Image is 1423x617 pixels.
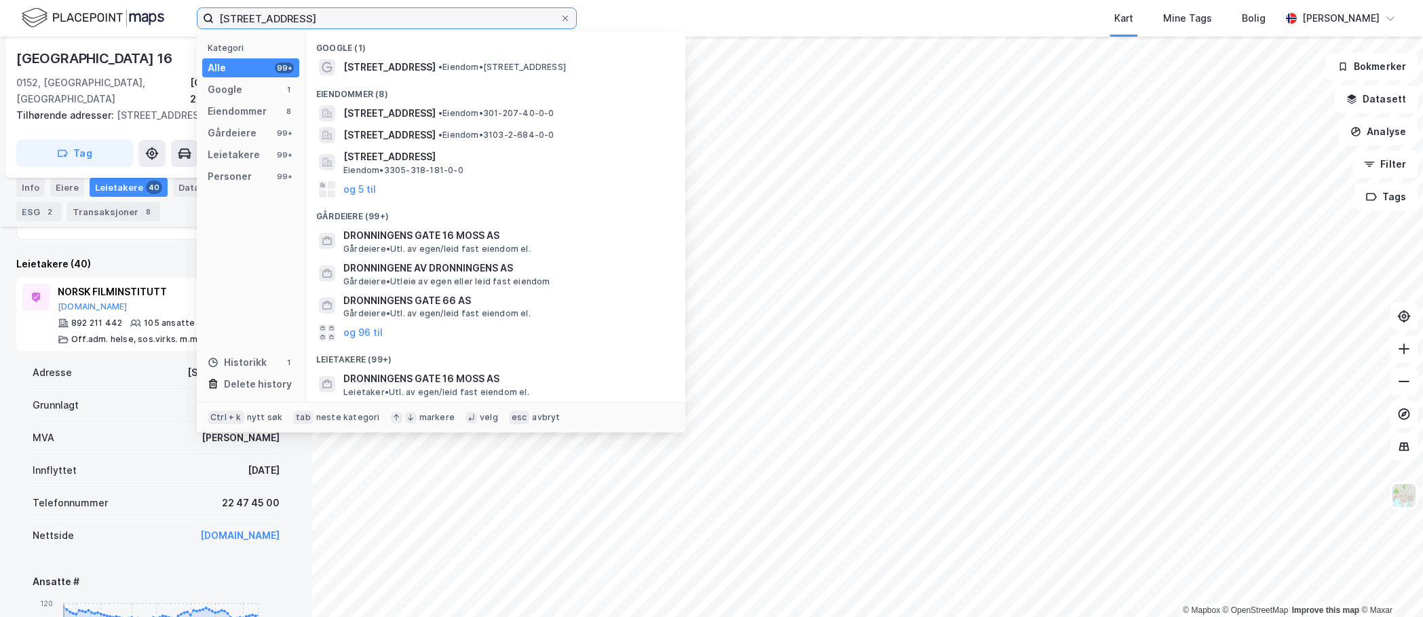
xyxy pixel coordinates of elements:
div: Telefonnummer [33,495,108,511]
div: Bolig [1242,10,1266,26]
span: Gårdeiere • Utleie av egen eller leid fast eiendom [343,276,550,287]
span: DRONNINGENS GATE 16 MOSS AS [343,227,669,244]
div: markere [419,412,455,423]
div: nytt søk [247,412,283,423]
button: Tag [16,140,133,167]
a: OpenStreetMap [1223,605,1289,615]
div: Grunnlagt [33,397,79,413]
div: 8 [141,205,155,219]
span: Gårdeiere • Utl. av egen/leid fast eiendom el. [343,244,531,255]
a: [DOMAIN_NAME] [200,529,280,541]
div: Gårdeiere [208,125,257,141]
button: [DOMAIN_NAME] [58,301,128,312]
div: Google [208,81,242,98]
img: logo.f888ab2527a4732fd821a326f86c7f29.svg [22,6,164,30]
div: avbryt [532,412,560,423]
button: og 5 til [343,181,376,198]
div: MVA [33,430,54,446]
span: DRONNINGENE AV DRONNINGENS AS [343,260,669,276]
div: ESG [16,202,62,221]
div: tab [293,411,314,424]
input: Søk på adresse, matrikkel, gårdeiere, leietakere eller personer [214,8,560,29]
div: Kart [1114,10,1133,26]
span: Eiendom • 3305-318-181-0-0 [343,165,463,176]
div: [STREET_ADDRESS] [187,364,280,381]
div: [DATE] [248,462,280,479]
div: Leietakere [90,178,168,197]
button: Analyse [1339,118,1418,145]
div: 40 [146,181,162,194]
div: Innflyttet [33,462,77,479]
span: Gårdeiere • Utl. av egen/leid fast eiendom el. [343,308,531,319]
div: [GEOGRAPHIC_DATA], 207/40 [190,75,296,107]
div: Eiendommer [208,103,267,119]
button: Datasett [1335,86,1418,113]
div: Kategori [208,43,299,53]
span: Tilhørende adresser: [16,109,117,121]
div: Info [16,178,45,197]
span: • [438,108,442,118]
div: Transaksjoner [67,202,160,221]
div: Mine Tags [1163,10,1212,26]
span: [STREET_ADDRESS] [343,149,669,165]
div: Datasett [173,178,224,197]
div: 99+ [275,128,294,138]
div: 2 [43,205,56,219]
span: [STREET_ADDRESS] [343,105,436,121]
div: esc [509,411,530,424]
div: Google (1) [305,32,685,56]
div: Eiendommer (8) [305,78,685,102]
div: Nettside [33,527,74,544]
div: [PERSON_NAME] [1302,10,1380,26]
div: Historikk [208,354,267,371]
button: Bokmerker [1326,53,1418,80]
div: [PERSON_NAME] [202,430,280,446]
button: Tags [1354,183,1418,210]
tspan: 120 [40,599,53,607]
div: Leietakere [208,147,260,163]
div: 22 47 45 00 [222,495,280,511]
div: 1 [283,84,294,95]
div: neste kategori [316,412,380,423]
div: 892 211 442 [71,318,122,329]
div: 99+ [275,62,294,73]
div: Leietakere (99+) [305,343,685,368]
span: [STREET_ADDRESS] [343,127,436,143]
span: Leietaker • Utl. av egen/leid fast eiendom el. [343,387,529,398]
img: Z [1391,483,1417,508]
div: Eiere [50,178,84,197]
div: 1 [283,357,294,368]
div: Alle [208,60,226,76]
a: Improve this map [1292,605,1359,615]
span: • [438,130,442,140]
span: Eiendom • [STREET_ADDRESS] [438,62,566,73]
div: 8 [283,106,294,117]
button: og 96 til [343,324,383,341]
div: Adresse [33,364,72,381]
div: 99+ [275,149,294,160]
div: Personer [208,168,252,185]
div: Gårdeiere (99+) [305,200,685,225]
div: Delete history [224,376,292,392]
div: Ansatte # [33,574,280,590]
span: • [438,62,442,72]
span: [STREET_ADDRESS] [343,59,436,75]
div: 105 ansatte [144,318,195,329]
div: [STREET_ADDRESS] [16,107,285,124]
div: [GEOGRAPHIC_DATA] 16 [16,48,175,69]
div: velg [480,412,498,423]
div: NORSK FILMINSTITUTT [58,284,260,300]
iframe: Chat Widget [1355,552,1423,617]
a: Mapbox [1183,605,1220,615]
div: Off.adm. helse, sos.virks. m.m. [71,334,200,345]
div: 0152, [GEOGRAPHIC_DATA], [GEOGRAPHIC_DATA] [16,75,190,107]
span: Eiendom • 301-207-40-0-0 [438,108,554,119]
div: Leietakere (40) [16,256,296,272]
button: Filter [1352,151,1418,178]
span: Eiendom • 3103-2-684-0-0 [438,130,554,141]
div: Kontrollprogram for chat [1355,552,1423,617]
div: Ctrl + k [208,411,244,424]
div: 99+ [275,171,294,182]
span: DRONNINGENS GATE 66 AS [343,293,669,309]
span: DRONNINGENS GATE 16 MOSS AS [343,371,669,387]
